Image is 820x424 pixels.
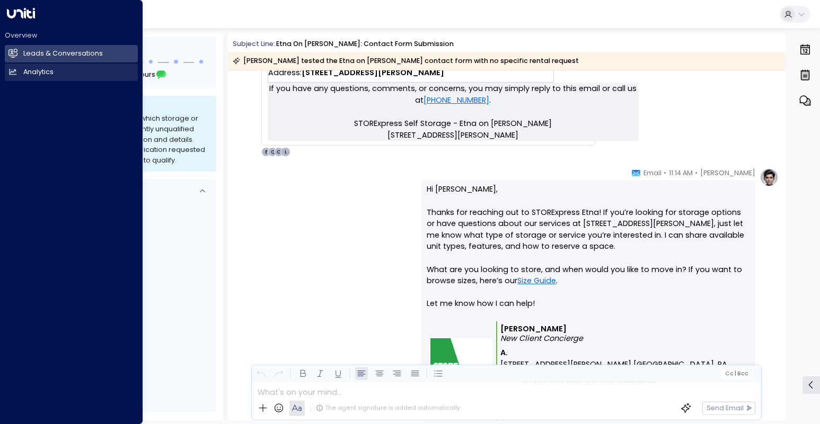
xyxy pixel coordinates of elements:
a: Analytics [5,64,138,81]
span: Cc Bcc [725,371,749,377]
div: The agent signature is added automatically [316,404,460,412]
span: 11:14 AM [669,168,693,178]
span: A. [500,347,508,359]
span: [STREET_ADDRESS][PERSON_NAME] [GEOGRAPHIC_DATA], PA 15223 [500,359,746,382]
h2: Overview [5,31,138,40]
i: New Client Concierge [500,333,583,344]
span: Email [643,168,662,178]
span: [PERSON_NAME] [700,168,755,178]
a: [PHONE_NUMBER] [424,94,489,106]
b: [PERSON_NAME] [500,323,567,334]
span: | [735,371,736,377]
div: L [280,147,290,157]
span: If you have any questions, comments, or concerns, you may simply reply to this email or call us at . [268,83,639,106]
span: • [664,168,666,178]
img: profile-logo.png [760,168,779,187]
span: STORExpress Self Storage - Etna on [PERSON_NAME] [354,118,552,129]
span: [STREET_ADDRESS][PERSON_NAME] [387,129,518,141]
h2: Leads & Conversations [23,49,103,59]
div: C [274,147,284,157]
a: Size Guide [517,275,556,287]
div: Etna on [PERSON_NAME]: Contact Form Submission [276,39,454,49]
div: Q [268,147,277,157]
span: Subject Line: [233,39,275,48]
div: E [261,147,271,157]
a: Leads & Conversations [5,45,138,62]
strong: [STREET_ADDRESS][PERSON_NAME] [302,67,444,78]
div: [PERSON_NAME] tested the Etna on [PERSON_NAME] contact form with no specific rental request [233,56,579,66]
h2: Analytics [23,67,54,77]
button: Redo [272,367,286,381]
span: Address: [268,63,302,82]
p: Hi [PERSON_NAME], Thanks for reaching out to STORExpress Etna! If you’re looking for storage opti... [427,184,749,321]
span: • [695,168,698,178]
button: Cc|Bcc [721,369,753,378]
img: storexpress_logo.png [430,338,492,400]
button: Undo [255,367,268,381]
